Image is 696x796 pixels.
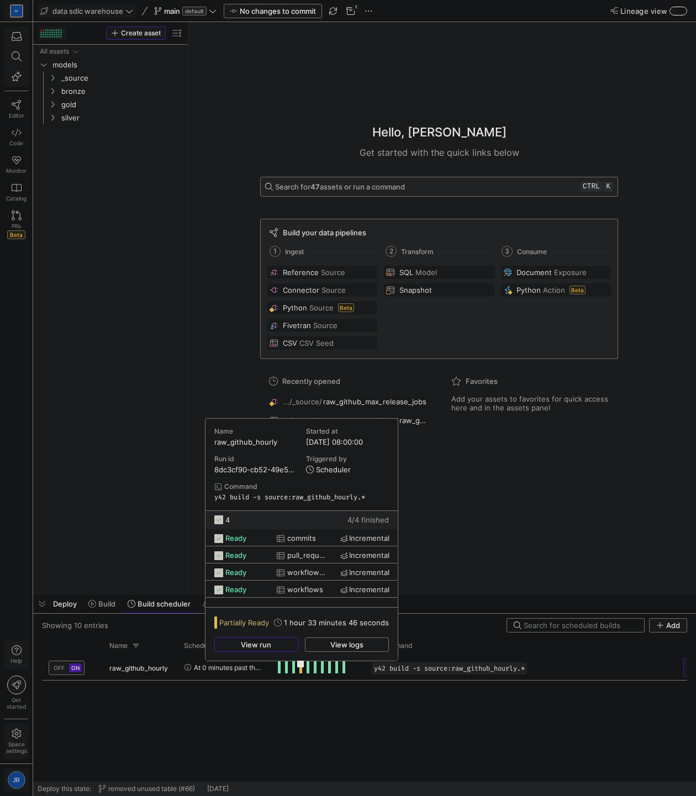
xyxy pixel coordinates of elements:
button: PythonActionBeta [501,283,611,297]
span: CSV Seed [299,339,334,347]
span: Catalog [6,195,27,202]
span: incremental [349,547,389,564]
span: data sdlc warehouse [52,7,123,15]
span: raw_github_hourly [214,437,277,446]
span: CSV [283,339,297,347]
button: SQLModel [384,266,494,279]
span: raw_github_max_release_jobs [399,416,426,425]
span: Help [9,657,23,664]
button: Search for47assets or run a commandctrlk [260,177,618,197]
span: bronze [61,85,182,98]
div: JR [8,771,25,789]
a: Code [4,123,28,151]
span: Reference [283,268,319,277]
button: Help [4,640,28,669]
button: Alerts [198,594,238,613]
span: Build scheduler [138,599,191,608]
button: data sdlc warehouse [38,4,136,18]
button: Add [649,618,687,632]
span: raw_github_hourly [109,655,168,681]
a: Catalog [4,178,28,206]
span: Document [516,268,552,277]
div: Name [214,428,297,435]
button: FivetranSource [267,319,377,332]
div: Triggered by [306,455,389,463]
a: Spacesettings [4,724,28,759]
button: Build [83,594,120,613]
span: Schedule [184,642,213,650]
span: .../raw_github_max_release_jobs/ [283,416,398,425]
span: y42 build -s source:raw_github_hourly.* [214,493,365,501]
span: main [164,7,180,15]
span: Source [309,303,334,312]
span: Add your assets to favorites for quick access here and in the assets panel [451,394,609,412]
button: JR [4,768,28,792]
y42-duration: 1 hour 33 minutes 46 seconds [284,618,389,627]
span: gold [61,98,182,111]
span: workflows [287,581,323,598]
button: Snapshot [384,283,494,297]
span: [DATE] 08:00:00 [306,437,363,446]
span: Deploy [53,599,77,608]
span: Build [98,599,115,608]
span: Source [321,268,345,277]
div: Started at [306,428,389,435]
span: Search for assets or run a command [275,182,405,191]
button: removed unused table (#66)[DATE] [96,782,231,795]
div: Press SPACE to select this row. [38,71,183,85]
span: ready [225,530,246,547]
span: Beta [338,303,354,312]
strong: 47 [310,182,320,191]
span: Action [543,286,565,294]
span: View run [241,640,271,649]
span: 4/4 finished [347,515,389,524]
span: ready [225,564,246,581]
a: Monitor [4,151,28,178]
div: Press SPACE to select this row. [38,45,183,58]
span: Model [415,268,437,277]
span: Build your data pipelines [283,228,366,237]
span: Scheduler [316,465,351,474]
div: Showing 10 entries [42,621,108,630]
span: _source [61,72,182,85]
span: [DATE] [207,785,229,793]
div: Press SPACE to select this row. [38,85,183,98]
button: CSVCSV Seed [267,336,377,350]
span: Python [516,286,541,294]
a: M [4,2,28,20]
span: At 0 minutes past the hour, every 3 hours, every day [194,655,263,681]
span: incremental [349,581,389,598]
button: PythonSourceBeta [267,301,377,314]
span: removed unused table (#66) [108,785,195,793]
span: Space settings [6,741,27,754]
span: Command [224,483,257,491]
span: Partially Ready [219,618,269,627]
span: ON [71,665,80,671]
span: Beta [570,286,586,294]
span: OFF [54,665,65,671]
button: View run [214,637,298,652]
span: Name [109,642,128,650]
button: Getstarted [4,671,28,714]
span: SQL [399,268,413,277]
span: silver [61,112,182,124]
button: Build scheduler [123,594,196,613]
button: Create asset [106,27,166,40]
div: Press SPACE to select this row. [38,111,183,124]
button: ConnectorSource [267,283,377,297]
span: incremental [349,530,389,547]
span: y42 build -s source:raw_github_hourly.* [374,665,525,672]
span: Editor [9,112,24,119]
kbd: k [603,182,613,192]
span: incremental [349,564,389,581]
button: maindefault [151,4,219,18]
span: Add [666,621,680,630]
span: Favorites [466,377,498,386]
a: Editor [4,96,28,123]
a: PRsBeta [4,206,28,244]
h1: Hello, [PERSON_NAME] [372,123,507,141]
span: View logs [330,640,363,649]
span: Exposure [554,268,587,277]
div: Run id [214,455,297,463]
span: ready [225,581,246,598]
